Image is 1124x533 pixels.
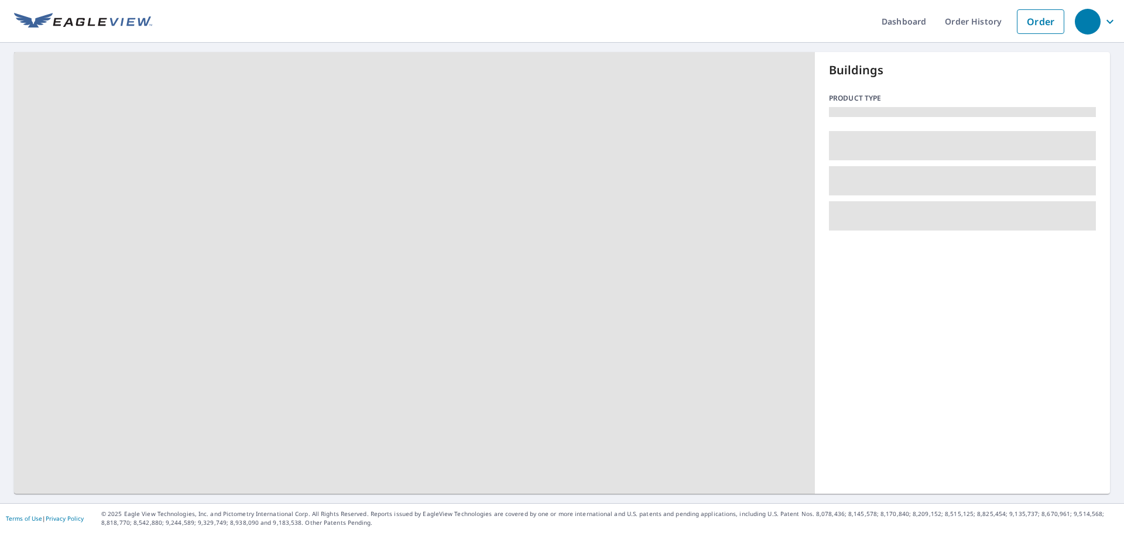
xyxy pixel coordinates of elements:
p: © 2025 Eagle View Technologies, Inc. and Pictometry International Corp. All Rights Reserved. Repo... [101,510,1118,527]
img: EV Logo [14,13,152,30]
a: Privacy Policy [46,514,84,522]
p: | [6,515,84,522]
a: Terms of Use [6,514,42,522]
p: Product type [829,93,1096,104]
p: Buildings [829,61,1096,79]
a: Order [1017,9,1064,34]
